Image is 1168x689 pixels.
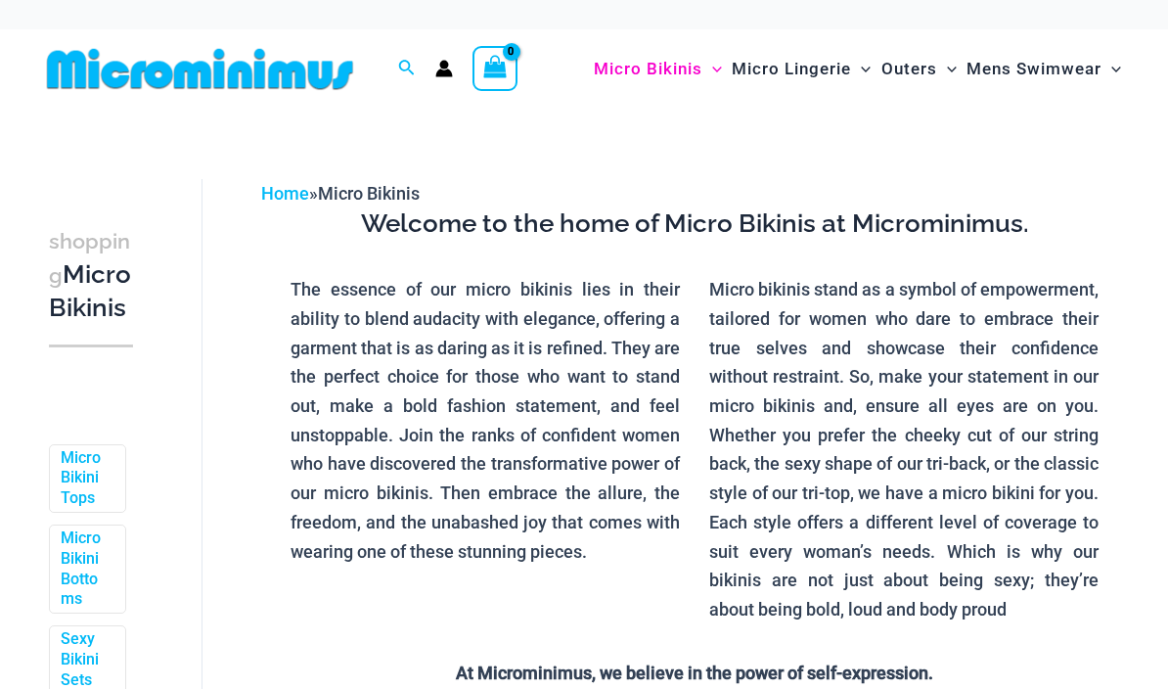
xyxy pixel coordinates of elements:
[276,207,1113,241] h3: Welcome to the home of Micro Bikinis at Microminimus.
[727,39,876,99] a: Micro LingerieMenu ToggleMenu Toggle
[702,44,722,94] span: Menu Toggle
[594,44,702,94] span: Micro Bikinis
[709,275,1099,623] p: Micro bikinis stand as a symbol of empowerment, tailored for women who dare to embrace their true...
[49,224,133,325] h3: Micro Bikinis
[881,44,937,94] span: Outers
[261,183,420,204] span: »
[39,47,361,91] img: MM SHOP LOGO FLAT
[261,183,309,204] a: Home
[1101,44,1121,94] span: Menu Toggle
[49,229,130,288] span: shopping
[61,528,111,610] a: Micro Bikini Bottoms
[589,39,727,99] a: Micro BikinisMenu ToggleMenu Toggle
[291,275,680,566] p: The essence of our micro bikinis lies in their ability to blend audacity with elegance, offering ...
[876,39,962,99] a: OutersMenu ToggleMenu Toggle
[398,57,416,81] a: Search icon link
[456,663,933,683] strong: At Microminimus, we believe in the power of self-expression.
[732,44,851,94] span: Micro Lingerie
[966,44,1101,94] span: Mens Swimwear
[851,44,871,94] span: Menu Toggle
[472,46,517,91] a: View Shopping Cart, empty
[937,44,957,94] span: Menu Toggle
[318,183,420,204] span: Micro Bikinis
[435,60,453,77] a: Account icon link
[586,36,1129,102] nav: Site Navigation
[962,39,1126,99] a: Mens SwimwearMenu ToggleMenu Toggle
[61,448,111,509] a: Micro Bikini Tops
